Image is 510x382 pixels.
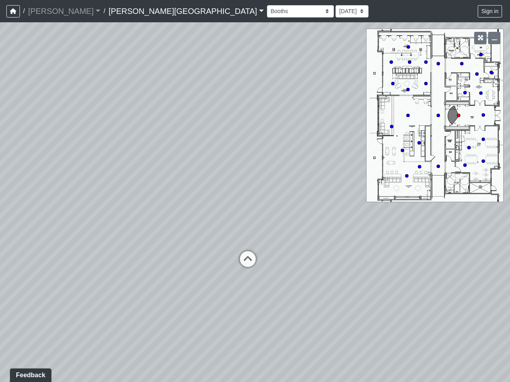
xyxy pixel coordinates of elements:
[108,3,264,19] a: [PERSON_NAME][GEOGRAPHIC_DATA]
[478,5,502,18] button: Sign in
[6,366,53,382] iframe: Ybug feedback widget
[100,3,108,19] span: /
[28,3,100,19] a: [PERSON_NAME]
[20,3,28,19] span: /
